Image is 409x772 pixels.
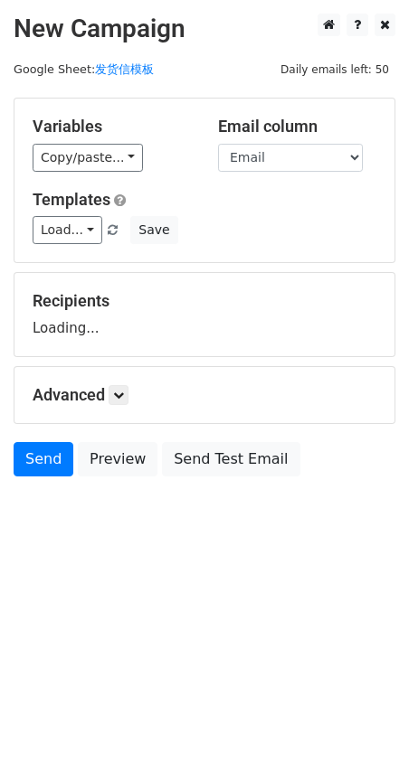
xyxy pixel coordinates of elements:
[33,291,376,338] div: Loading...
[33,190,110,209] a: Templates
[33,144,143,172] a: Copy/paste...
[218,117,376,137] h5: Email column
[33,117,191,137] h5: Variables
[274,62,395,76] a: Daily emails left: 50
[78,442,157,476] a: Preview
[14,14,395,44] h2: New Campaign
[33,216,102,244] a: Load...
[95,62,154,76] a: 发货信模板
[14,62,154,76] small: Google Sheet:
[130,216,177,244] button: Save
[274,60,395,80] span: Daily emails left: 50
[14,442,73,476] a: Send
[162,442,300,476] a: Send Test Email
[33,291,376,311] h5: Recipients
[33,385,376,405] h5: Advanced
